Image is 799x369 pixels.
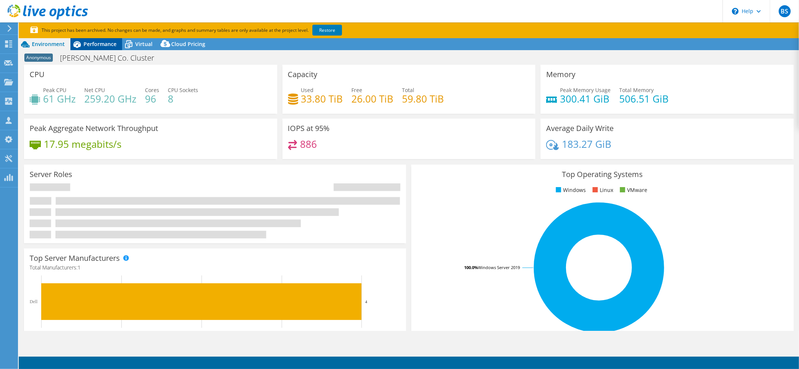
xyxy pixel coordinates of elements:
[546,70,575,79] h3: Memory
[562,140,611,148] h4: 183.27 GiB
[43,95,76,103] h4: 61 GHz
[84,40,116,48] span: Performance
[30,26,397,34] p: This project has been archived. No changes can be made, and graphs and summary tables are only av...
[145,95,159,103] h4: 96
[57,54,166,62] h1: [PERSON_NAME] Co. Cluster
[168,95,198,103] h4: 8
[619,95,669,103] h4: 506.51 GiB
[145,86,159,94] span: Cores
[30,70,45,79] h3: CPU
[300,140,317,148] h4: 886
[84,95,136,103] h4: 259.20 GHz
[554,186,586,194] li: Windows
[288,124,330,132] h3: IOPS at 95%
[312,25,342,36] a: Restore
[464,265,478,270] tspan: 100.0%
[732,8,739,15] svg: \n
[32,40,65,48] span: Environment
[619,86,654,94] span: Total Memory
[168,86,198,94] span: CPU Sockets
[591,186,613,194] li: Linux
[171,40,205,48] span: Cloud Pricing
[30,170,72,179] h3: Server Roles
[30,254,120,262] h3: Top Server Manufacturers
[30,263,400,272] h4: Total Manufacturers:
[478,265,520,270] tspan: Windows Server 2019
[84,86,105,94] span: Net CPU
[402,86,415,94] span: Total
[779,5,791,17] span: BS
[618,186,647,194] li: VMware
[352,86,363,94] span: Free
[352,95,394,103] h4: 26.00 TiB
[43,86,66,94] span: Peak CPU
[560,95,611,103] h4: 300.41 GiB
[30,124,158,132] h3: Peak Aggregate Network Throughput
[301,95,343,103] h4: 33.80 TiB
[417,170,788,179] h3: Top Operating Systems
[24,54,53,62] span: Anonymous
[78,264,81,271] span: 1
[402,95,444,103] h4: 59.80 TiB
[288,70,318,79] h3: Capacity
[135,40,152,48] span: Virtual
[30,299,37,304] text: Dell
[301,86,314,94] span: Used
[365,299,367,304] text: 4
[560,86,611,94] span: Peak Memory Usage
[44,140,121,148] h4: 17.95 megabits/s
[546,124,614,132] h3: Average Daily Write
